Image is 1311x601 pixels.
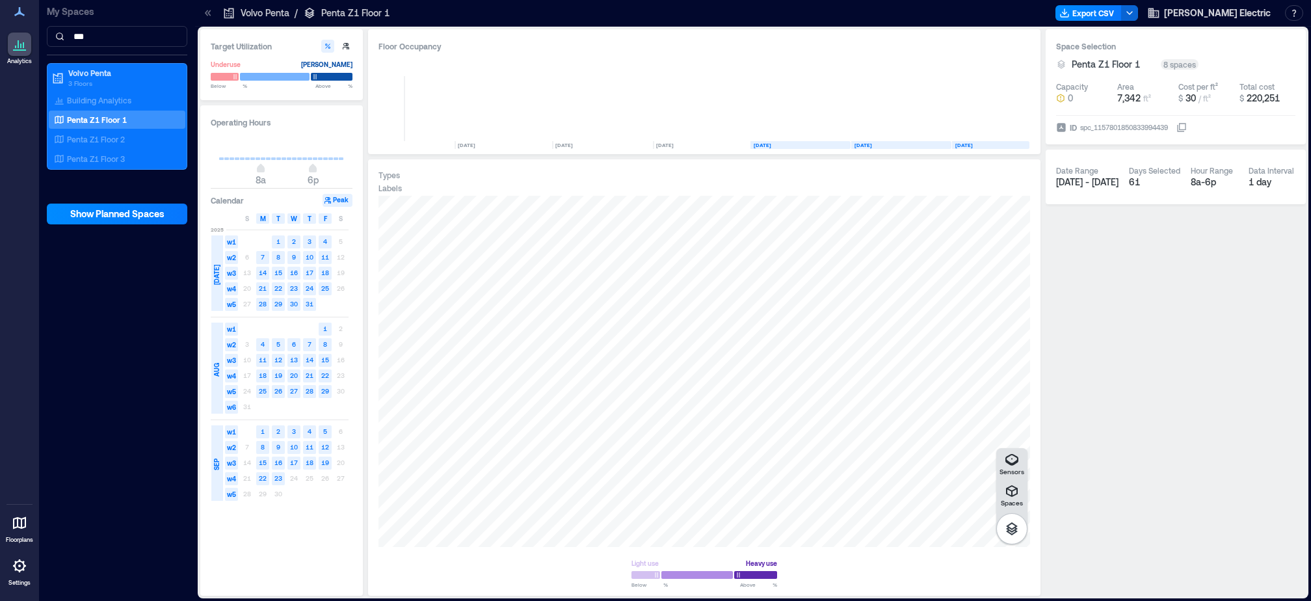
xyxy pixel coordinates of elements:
[3,29,36,69] a: Analytics
[555,142,573,148] text: [DATE]
[259,474,267,482] text: 22
[259,459,267,466] text: 15
[1239,81,1275,92] div: Total cost
[1249,165,1294,176] div: Data Interval
[1056,165,1098,176] div: Date Range
[1001,499,1023,507] p: Spaces
[290,269,298,276] text: 16
[8,579,31,587] p: Settings
[241,7,289,20] p: Volvo Penta
[2,507,37,548] a: Floorplans
[321,284,329,292] text: 25
[291,213,297,224] span: W
[292,340,296,348] text: 6
[67,134,125,144] p: Penta Z1 Floor 2
[274,387,282,395] text: 26
[274,356,282,364] text: 12
[308,427,311,435] text: 4
[378,183,402,193] div: Labels
[1056,81,1088,92] div: Capacity
[1191,176,1238,189] div: 8a - 6p
[260,213,266,224] span: M
[339,213,343,224] span: S
[259,356,267,364] text: 11
[259,300,267,308] text: 28
[306,300,313,308] text: 31
[308,340,311,348] text: 7
[290,356,298,364] text: 13
[656,142,674,148] text: [DATE]
[321,387,329,395] text: 29
[458,142,475,148] text: [DATE]
[323,325,327,332] text: 1
[996,448,1027,479] button: Sensors
[7,57,32,65] p: Analytics
[225,385,238,398] span: w5
[306,284,313,292] text: 24
[276,427,280,435] text: 2
[1129,176,1180,189] div: 61
[1178,81,1218,92] div: Cost per ft²
[259,269,267,276] text: 14
[211,363,222,377] span: AUG
[1178,94,1183,103] span: $
[321,269,329,276] text: 18
[225,441,238,454] span: w2
[1164,7,1271,20] span: [PERSON_NAME] Electric
[754,142,771,148] text: [DATE]
[308,174,319,185] span: 6p
[301,58,352,71] div: [PERSON_NAME]
[225,338,238,351] span: w2
[1070,121,1077,134] span: ID
[211,459,222,470] span: SEP
[1117,81,1134,92] div: Area
[292,253,296,261] text: 9
[306,371,313,379] text: 21
[225,235,238,248] span: w1
[4,550,35,591] a: Settings
[854,142,872,148] text: [DATE]
[261,443,265,451] text: 8
[225,282,238,295] span: w4
[1000,468,1024,475] p: Sensors
[324,213,327,224] span: F
[211,194,244,207] h3: Calendar
[225,369,238,382] span: w4
[67,95,131,105] p: Building Analytics
[1056,40,1295,53] h3: Space Selection
[245,213,249,224] span: S
[290,284,298,292] text: 23
[321,443,329,451] text: 12
[290,387,298,395] text: 27
[996,479,1027,511] button: Spaces
[274,284,282,292] text: 22
[308,213,311,224] span: T
[1143,3,1275,23] button: [PERSON_NAME] Electric
[321,459,329,466] text: 19
[1068,92,1073,105] span: 0
[225,425,238,438] span: w1
[321,356,329,364] text: 15
[321,253,329,261] text: 11
[315,82,352,90] span: Above %
[259,371,267,379] text: 18
[295,7,298,20] p: /
[955,142,973,148] text: [DATE]
[276,340,280,348] text: 5
[261,427,265,435] text: 1
[306,356,313,364] text: 14
[47,204,187,224] button: Show Planned Spaces
[1117,92,1141,103] span: 7,342
[211,82,247,90] span: Below %
[631,581,668,589] span: Below %
[1185,92,1196,103] span: 30
[1198,94,1211,103] span: / ft²
[740,581,777,589] span: Above %
[225,488,238,501] span: w5
[1056,92,1112,105] button: 0
[323,340,327,348] text: 8
[225,251,238,264] span: w2
[47,5,187,18] p: My Spaces
[1161,59,1198,70] div: 8 spaces
[274,371,282,379] text: 19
